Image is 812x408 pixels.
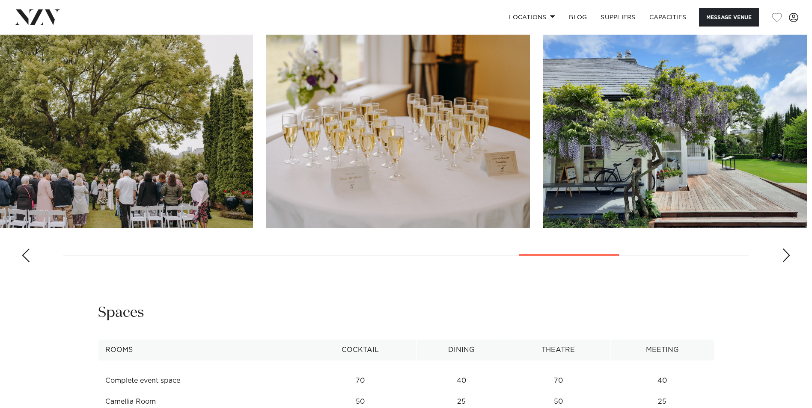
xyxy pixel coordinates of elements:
[266,34,530,228] swiper-slide: 13 / 17
[502,8,562,27] a: Locations
[610,340,714,361] th: Meeting
[506,370,610,391] td: 70
[699,8,759,27] button: Message Venue
[610,370,714,391] td: 40
[98,370,304,391] td: Complete event space
[98,340,304,361] th: Rooms
[417,340,506,361] th: Dining
[304,370,417,391] td: 70
[594,8,642,27] a: SUPPLIERS
[642,8,693,27] a: Capacities
[506,340,610,361] th: Theatre
[562,8,594,27] a: BLOG
[304,340,417,361] th: Cocktail
[14,9,60,25] img: nzv-logo.png
[543,34,807,228] swiper-slide: 14 / 17
[98,303,144,322] h2: Spaces
[417,370,506,391] td: 40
